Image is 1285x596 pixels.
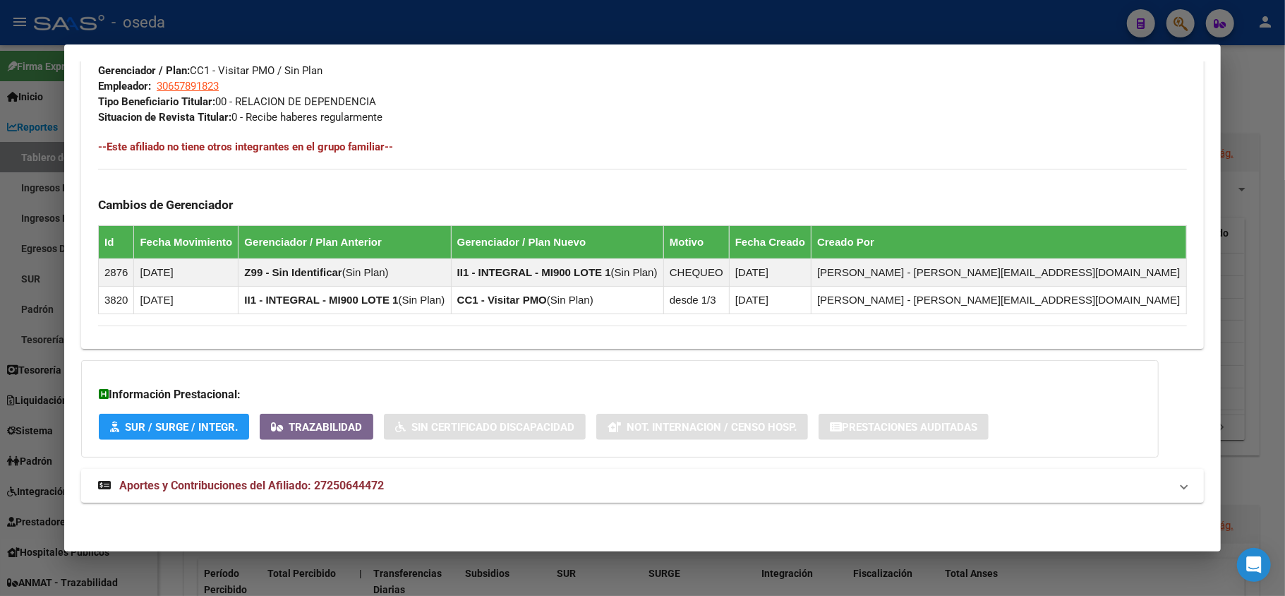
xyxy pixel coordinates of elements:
button: Sin Certificado Discapacidad [384,414,586,440]
th: Id [99,225,134,258]
button: Prestaciones Auditadas [819,414,989,440]
span: SUR / SURGE / INTEGR. [125,421,238,434]
span: 30657891823 [157,80,219,93]
strong: CC1 - Visitar PMO [457,294,547,306]
button: Trazabilidad [260,414,373,440]
td: [DATE] [729,258,811,286]
button: Not. Internacion / Censo Hosp. [596,414,808,440]
td: 3820 [99,286,134,314]
th: Fecha Creado [729,225,811,258]
button: SUR / SURGE / INTEGR. [99,414,249,440]
td: ( ) [451,286,663,314]
span: 00 - RELACION DE DEPENDENCIA [98,95,376,108]
span: Trazabilidad [289,421,362,434]
td: [DATE] [134,258,239,286]
strong: II1 - INTEGRAL - MI900 LOTE 1 [244,294,398,306]
span: Not. Internacion / Censo Hosp. [627,421,797,434]
span: Prestaciones Auditadas [842,421,977,434]
strong: Empleador: [98,80,151,93]
th: Motivo [663,225,729,258]
td: [PERSON_NAME] - [PERSON_NAME][EMAIL_ADDRESS][DOMAIN_NAME] [812,286,1187,314]
strong: Situacion de Revista Titular: [98,111,231,124]
td: desde 1/3 [663,286,729,314]
span: CC1 - Visitar PMO / Sin Plan [98,64,322,77]
td: [PERSON_NAME] - [PERSON_NAME][EMAIL_ADDRESS][DOMAIN_NAME] [812,258,1187,286]
td: CHEQUEO [663,258,729,286]
td: 2876 [99,258,134,286]
span: Sin Plan [346,266,385,278]
span: 0 - Recibe haberes regularmente [98,111,382,124]
span: Aportes y Contribuciones del Afiliado: 27250644472 [119,479,384,492]
span: Sin Certificado Discapacidad [411,421,574,434]
span: Sin Plan [402,294,442,306]
td: ( ) [239,286,451,314]
span: Sin Plan [615,266,654,278]
div: Open Intercom Messenger [1237,548,1271,582]
td: ( ) [451,258,663,286]
strong: Z99 - Sin Identificar [244,266,342,278]
h3: Cambios de Gerenciador [98,197,1187,213]
h3: Información Prestacional: [99,386,1141,403]
th: Fecha Movimiento [134,225,239,258]
th: Creado Por [812,225,1187,258]
td: [DATE] [134,286,239,314]
strong: Tipo Beneficiario Titular: [98,95,215,108]
mat-expansion-panel-header: Aportes y Contribuciones del Afiliado: 27250644472 [81,469,1204,503]
th: Gerenciador / Plan Anterior [239,225,451,258]
strong: Gerenciador / Plan: [98,64,190,77]
td: ( ) [239,258,451,286]
strong: II1 - INTEGRAL - MI900 LOTE 1 [457,266,611,278]
td: [DATE] [729,286,811,314]
span: Sin Plan [550,294,590,306]
th: Gerenciador / Plan Nuevo [451,225,663,258]
h4: --Este afiliado no tiene otros integrantes en el grupo familiar-- [98,139,1187,155]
